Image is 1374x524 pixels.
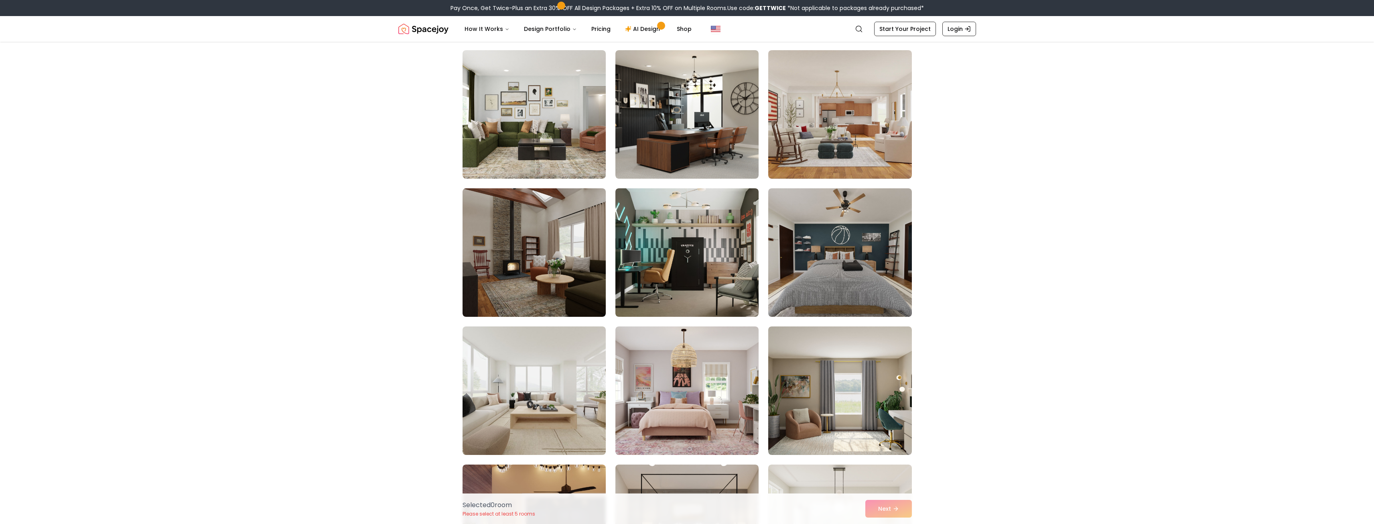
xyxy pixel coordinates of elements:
a: Shop [670,21,698,37]
a: Start Your Project [874,22,936,36]
img: Room room-34 [463,188,606,317]
a: Pricing [585,21,617,37]
button: How It Works [458,21,516,37]
p: Please select at least 5 rooms [463,511,535,517]
img: Room room-35 [615,188,759,317]
span: *Not applicable to packages already purchased* [786,4,924,12]
p: Selected 0 room [463,500,535,510]
nav: Global [398,16,976,42]
img: Room room-39 [768,326,911,455]
img: Spacejoy Logo [398,21,449,37]
img: Room room-38 [615,326,759,455]
img: Room room-33 [768,50,911,179]
img: Room room-37 [463,326,606,455]
img: Room room-32 [615,50,759,179]
b: GETTWICE [755,4,786,12]
nav: Main [458,21,698,37]
div: Pay Once, Get Twice-Plus an Extra 30% OFF All Design Packages + Extra 10% OFF on Multiple Rooms. [451,4,924,12]
span: Use code: [727,4,786,12]
a: AI Design [619,21,669,37]
img: Room room-31 [463,50,606,179]
img: Room room-36 [768,188,911,317]
img: United States [711,24,720,34]
a: Spacejoy [398,21,449,37]
a: Login [942,22,976,36]
button: Design Portfolio [518,21,583,37]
